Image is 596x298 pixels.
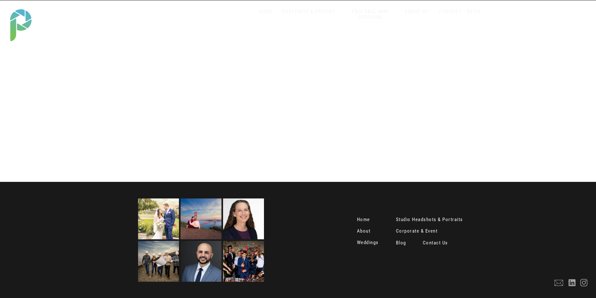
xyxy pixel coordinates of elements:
[466,9,482,15] a: BLOG
[423,240,450,247] a: Contact Us
[181,198,221,239] img: Golden Gate Bridge Engagement Photo
[181,241,221,282] img: Professional Headshot Photograph Sacramento Studio
[344,9,397,20] a: FREE FALL MINI SESSIONS
[403,9,430,15] a: ABOUT US
[396,228,442,235] a: Corporate & Event
[138,241,179,282] img: Sacramento Corporate Action Shot
[357,228,373,235] a: About
[223,241,264,282] img: sacramento event photographer celebration
[252,9,280,15] a: HOME
[396,217,470,223] a: Studio Headshots & Portraits
[280,9,338,15] a: PORTFOLIO & PRICING
[223,198,264,239] img: Sacramento Headshot White Background
[138,198,179,239] img: wedding sacramento photography studio photo
[307,153,492,215] h2: Don't just take our word for it
[357,240,380,246] a: Weddings
[362,238,448,255] p: 70+ 5 Star reviews on Google & Yelp
[437,9,464,15] a: CONTACT
[396,240,423,247] a: Blog
[357,217,373,223] a: Home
